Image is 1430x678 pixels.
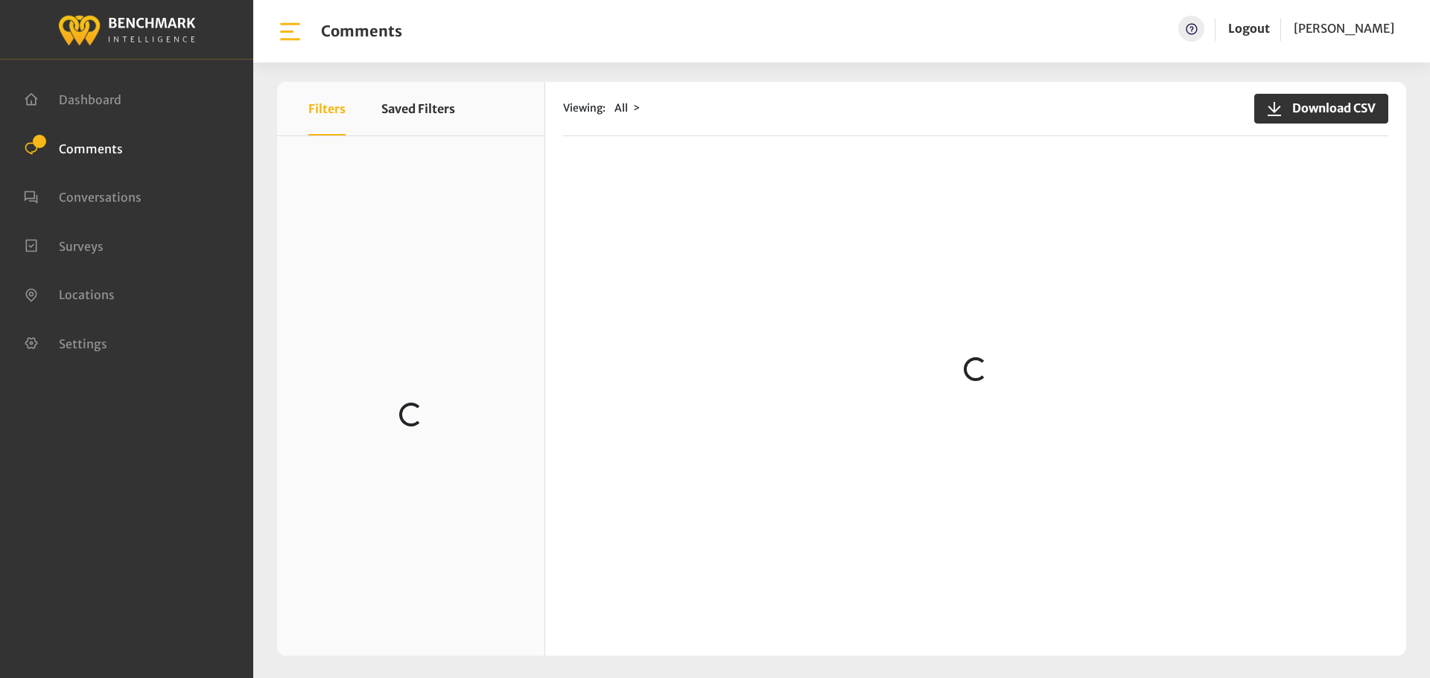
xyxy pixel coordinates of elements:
a: Surveys [24,237,104,252]
span: Viewing: [563,100,606,116]
span: Settings [59,336,107,351]
span: Surveys [59,238,104,253]
span: [PERSON_NAME] [1294,21,1394,36]
span: Download CSV [1283,99,1376,117]
a: Locations [24,286,115,301]
span: Locations [59,287,115,302]
a: Comments [24,140,123,155]
img: bar [277,19,303,45]
span: Conversations [59,190,142,205]
span: Comments [59,141,123,156]
span: Dashboard [59,92,121,107]
a: [PERSON_NAME] [1294,16,1394,42]
a: Logout [1228,16,1270,42]
button: Filters [308,82,346,135]
span: All [614,101,628,115]
a: Conversations [24,188,142,203]
a: Logout [1228,21,1270,36]
button: Saved Filters [381,82,455,135]
a: Dashboard [24,91,121,106]
button: Download CSV [1254,94,1388,124]
img: benchmark [57,11,196,48]
a: Settings [24,335,107,350]
h1: Comments [321,22,402,40]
